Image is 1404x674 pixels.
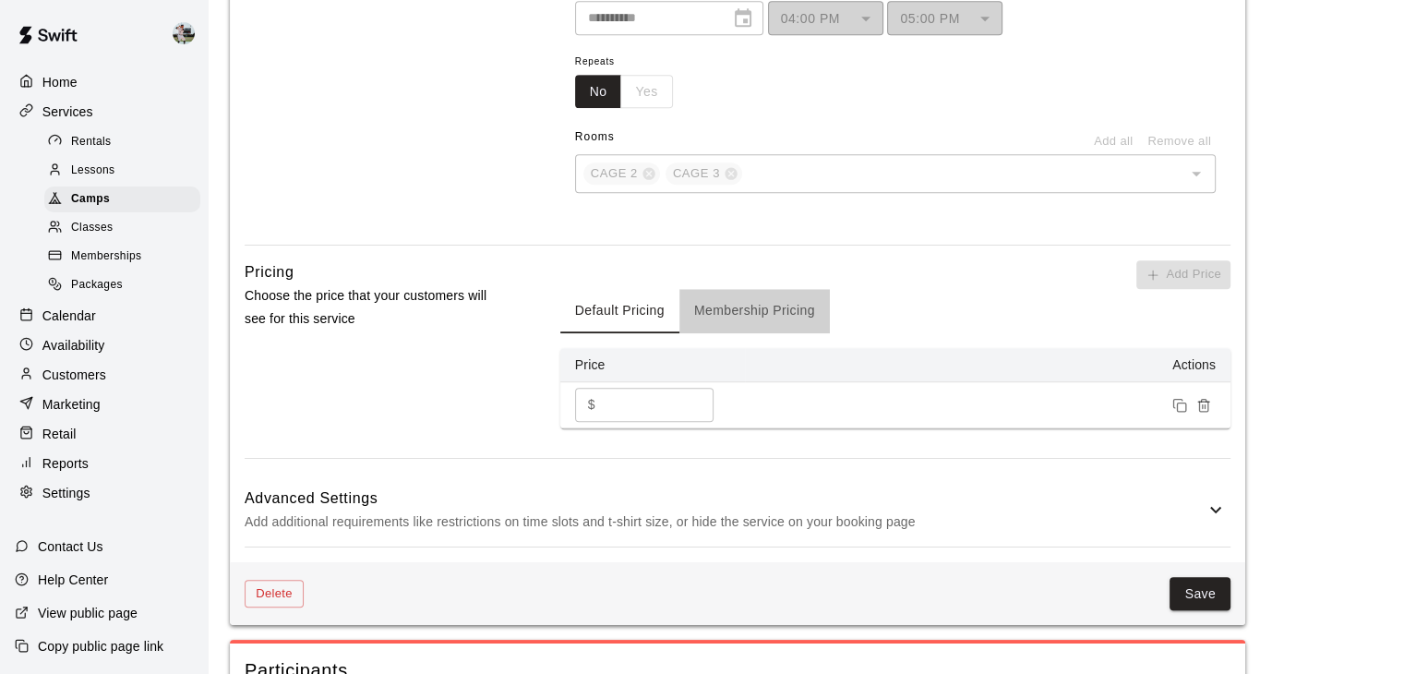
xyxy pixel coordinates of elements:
span: Classes [71,219,113,237]
p: View public page [38,604,138,622]
button: Delete [245,580,304,608]
button: Save [1170,577,1230,611]
div: Packages [44,272,200,298]
p: Settings [42,484,90,502]
div: outlined button group [575,75,673,109]
a: Lessons [44,156,208,185]
span: Repeats [575,50,688,75]
p: Choose the price that your customers will see for this service [245,284,501,331]
div: Lessons [44,158,200,184]
button: Default Pricing [560,289,679,333]
button: No [575,75,622,109]
p: Customers [42,366,106,384]
a: Marketing [15,391,193,418]
span: Rentals [71,133,112,151]
a: Retail [15,420,193,448]
a: Camps [44,186,208,214]
div: Rentals [44,129,200,155]
p: $ [588,395,595,415]
div: Advanced SettingsAdd additional requirements like restrictions on time slots and t-shirt size, or... [245,474,1230,547]
span: Packages [71,276,123,295]
a: Memberships [44,243,208,271]
img: Matt Hill [173,22,195,44]
div: Memberships [44,244,200,270]
p: Add additional requirements like restrictions on time slots and t-shirt size, or hide the service... [245,511,1205,534]
th: Actions [745,348,1230,382]
p: Marketing [42,395,101,414]
button: Membership Pricing [679,289,830,333]
span: Rooms [575,130,615,143]
div: Classes [44,215,200,241]
a: Reports [15,450,193,477]
p: Retail [42,425,77,443]
p: Calendar [42,307,96,325]
p: Contact Us [38,537,103,556]
p: Copy public page link [38,637,163,656]
a: Home [15,68,193,96]
div: Matt Hill [169,15,208,52]
h6: Pricing [245,260,294,284]
a: Classes [44,214,208,243]
span: Camps [71,190,110,209]
p: Help Center [38,571,108,589]
p: Services [42,102,93,121]
h6: Advanced Settings [245,487,1205,511]
a: Availability [15,331,193,359]
a: Rentals [44,127,208,156]
a: Services [15,98,193,126]
a: Customers [15,361,193,389]
span: Memberships [71,247,141,266]
a: Settings [15,479,193,507]
p: Reports [42,454,89,473]
div: Camps [44,187,200,212]
button: Remove price [1192,393,1216,417]
th: Price [560,348,745,382]
a: Calendar [15,302,193,330]
a: Packages [44,271,208,300]
p: Home [42,73,78,91]
button: Duplicate price [1168,393,1192,417]
p: Availability [42,336,105,355]
span: Lessons [71,162,115,180]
